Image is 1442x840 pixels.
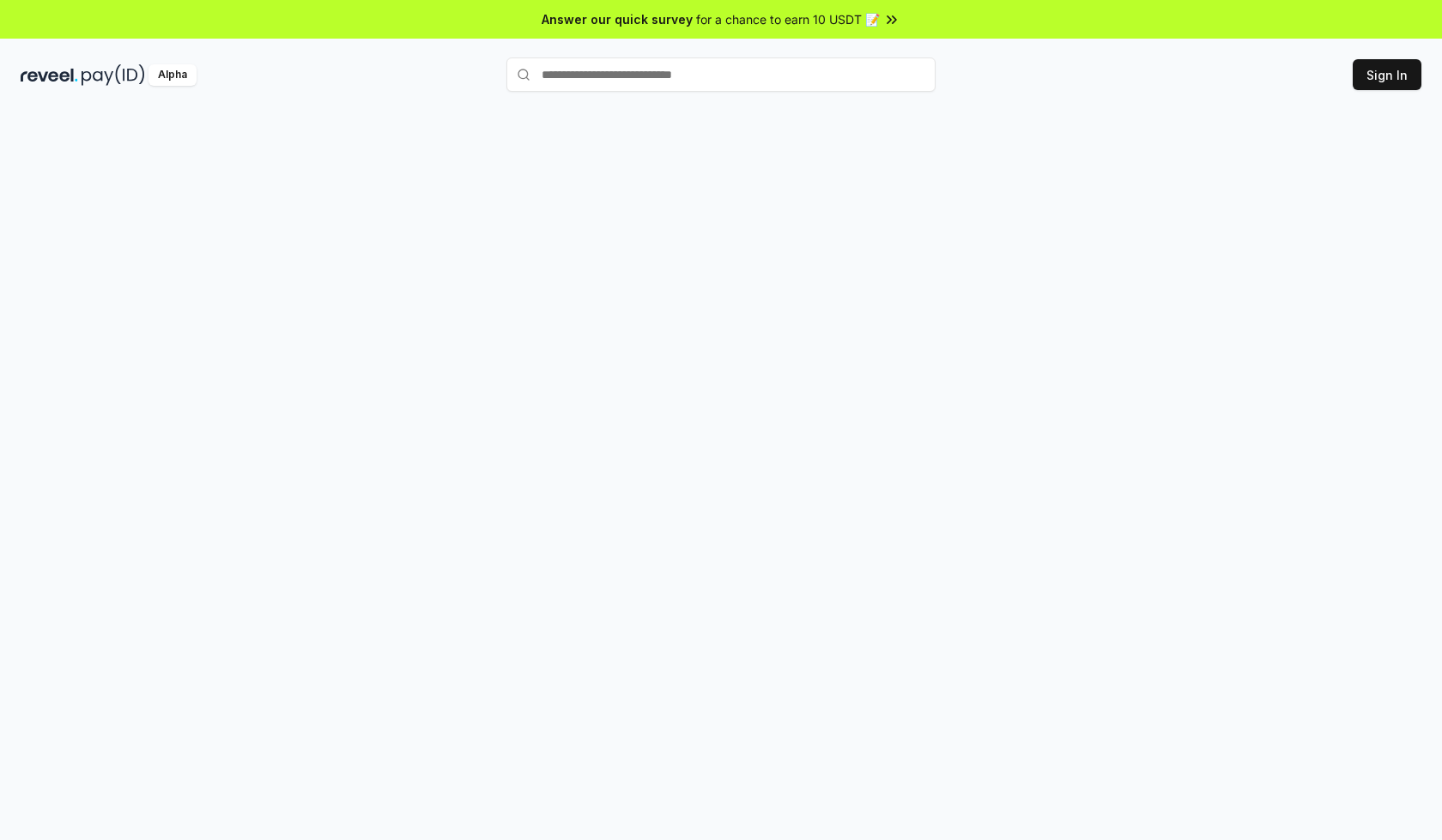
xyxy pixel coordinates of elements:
[148,64,197,86] div: Alpha
[82,64,145,86] img: pay_id
[21,64,78,86] img: reveel_dark
[1353,59,1421,90] button: Sign In
[696,10,880,28] span: for a chance to earn 10 USDT 📝
[542,10,693,28] span: Answer our quick survey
